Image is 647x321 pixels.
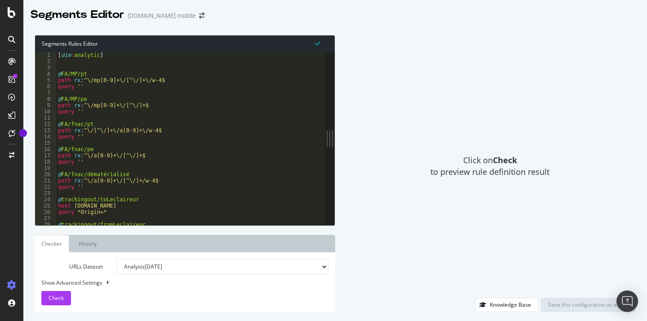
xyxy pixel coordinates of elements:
div: 24 [35,196,56,203]
div: 6 [35,83,56,90]
a: History [71,235,104,252]
button: Check [41,291,71,305]
div: [DOMAIN_NAME] mobile [128,11,195,20]
div: 9 [35,102,56,108]
div: 2 [35,58,56,65]
div: 16 [35,146,56,152]
strong: Check [493,155,517,165]
div: 12 [35,121,56,127]
span: Click on to preview rule definition result [430,155,550,178]
div: 17 [35,152,56,159]
div: 20 [35,171,56,178]
div: 18 [35,159,56,165]
div: 1 [35,52,56,58]
div: 27 [35,215,56,221]
div: arrow-right-arrow-left [199,13,204,19]
div: 22 [35,184,56,190]
div: 28 [35,221,56,228]
div: 4 [35,71,56,77]
a: Knowledge Base [475,301,539,308]
div: 26 [35,209,56,215]
div: Show Advanced Settings [35,279,322,286]
div: Segments Rules Editor [35,35,335,52]
div: 19 [35,165,56,171]
label: URLs Dataset [35,259,110,274]
div: 25 [35,203,56,209]
button: Knowledge Base [475,298,539,312]
div: Segments Editor [31,7,124,22]
div: 3 [35,65,56,71]
div: 10 [35,108,56,115]
div: Open Intercom Messenger [616,291,638,312]
div: 13 [35,127,56,134]
a: Checker [35,235,69,252]
span: Check [49,294,64,302]
div: 8 [35,96,56,102]
div: 21 [35,178,56,184]
div: 14 [35,134,56,140]
div: Knowledge Base [490,301,531,308]
div: 11 [35,115,56,121]
button: Save this configuration as active [541,298,636,312]
div: 5 [35,77,56,83]
div: 7 [35,90,56,96]
span: Syntax is valid [315,39,320,48]
div: 15 [35,140,56,146]
div: Tooltip anchor [19,129,27,137]
div: 23 [35,190,56,196]
div: Save this configuration as active [548,301,629,308]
